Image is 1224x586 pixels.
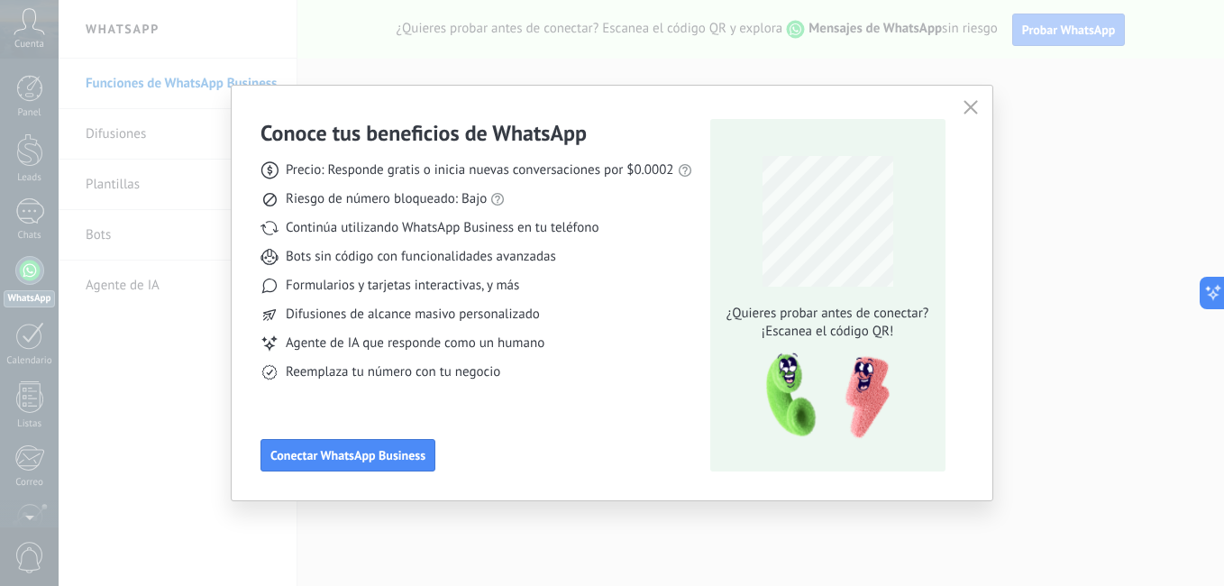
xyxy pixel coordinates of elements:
span: Formularios y tarjetas interactivas, y más [286,277,519,295]
span: Continúa utilizando WhatsApp Business en tu teléfono [286,219,598,237]
span: Precio: Responde gratis o inicia nuevas conversaciones por $0.0002 [286,161,674,179]
span: Agente de IA que responde como un humano [286,334,544,353]
span: Riesgo de número bloqueado: Bajo [286,190,487,208]
span: ¡Escanea el código QR! [721,323,934,341]
button: Conectar WhatsApp Business [260,439,435,472]
span: Difusiones de alcance masivo personalizado [286,306,540,324]
span: Conectar WhatsApp Business [270,449,425,462]
img: qr-pic-1x.png [751,348,893,444]
span: Reemplaza tu número con tu negocio [286,363,500,381]
h3: Conoce tus beneficios de WhatsApp [260,119,587,147]
span: Bots sin código con funcionalidades avanzadas [286,248,556,266]
span: ¿Quieres probar antes de conectar? [721,305,934,323]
